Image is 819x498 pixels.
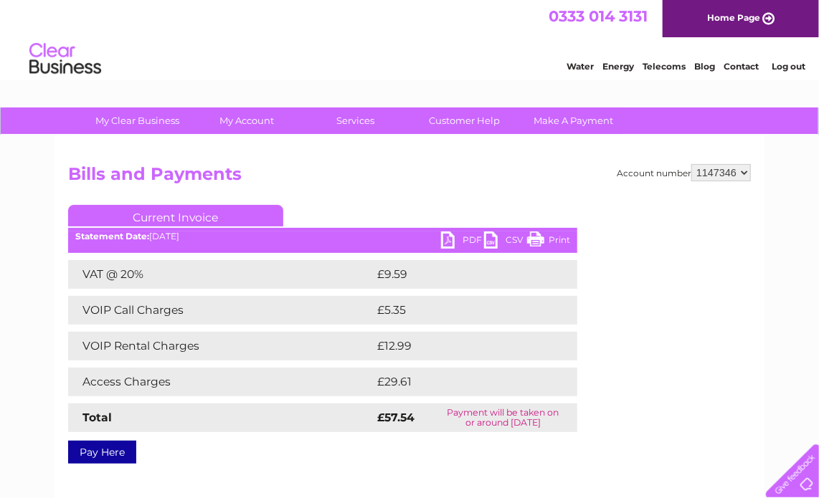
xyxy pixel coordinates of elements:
[79,107,197,134] a: My Clear Business
[72,8,749,70] div: Clear Business is a trading name of Verastar Limited (registered in [GEOGRAPHIC_DATA] No. 3667643...
[441,231,484,252] a: PDF
[82,411,112,424] strong: Total
[29,37,102,81] img: logo.png
[406,107,524,134] a: Customer Help
[772,61,805,72] a: Log out
[549,7,648,25] a: 0333 014 3131
[374,260,544,289] td: £9.59
[68,231,577,241] div: [DATE]
[617,164,751,181] div: Account number
[694,61,715,72] a: Blog
[297,107,415,134] a: Services
[68,441,136,464] a: Pay Here
[377,411,415,424] strong: £57.54
[724,61,759,72] a: Contact
[527,231,570,252] a: Print
[374,296,544,325] td: £5.35
[68,368,374,396] td: Access Charges
[68,205,283,226] a: Current Invoice
[602,61,634,72] a: Energy
[374,368,547,396] td: £29.61
[68,164,751,191] h2: Bills and Payments
[188,107,306,134] a: My Account
[68,296,374,325] td: VOIP Call Charges
[484,231,527,252] a: CSV
[68,260,374,289] td: VAT @ 20%
[374,332,547,360] td: £12.99
[515,107,633,134] a: Make A Payment
[68,332,374,360] td: VOIP Rental Charges
[643,61,686,72] a: Telecoms
[567,61,594,72] a: Water
[429,403,577,432] td: Payment will be taken on or around [DATE]
[75,231,149,241] b: Statement Date:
